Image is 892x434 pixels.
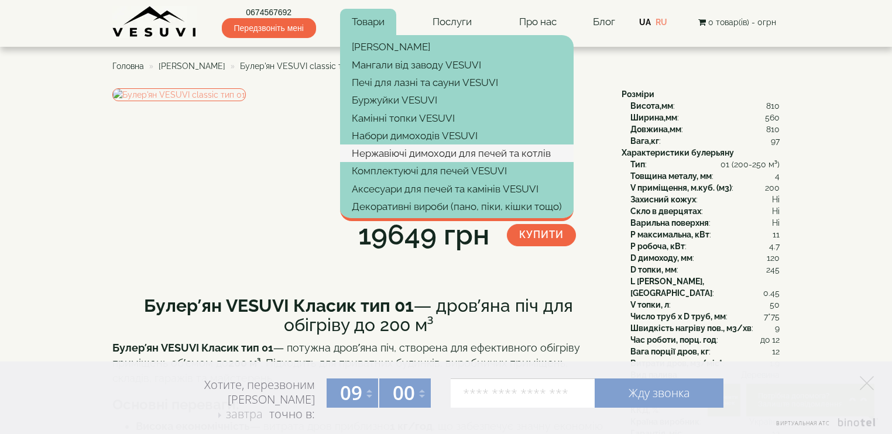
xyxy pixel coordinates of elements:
[593,16,615,27] a: Блог
[772,217,780,229] span: Ні
[622,148,734,157] b: Характеристики булерьяну
[112,88,246,101] img: Булер'ян VESUVI classic тип 01
[622,89,654,99] b: Розміри
[630,277,712,298] b: L [PERSON_NAME], [GEOGRAPHIC_DATA]
[112,61,144,71] a: Головна
[772,205,780,217] span: Ні
[763,287,780,299] span: 0.45
[639,18,651,27] a: UA
[630,347,709,356] b: Вага порції дров, кг
[226,406,263,422] span: завтра
[767,252,780,264] span: 120
[507,9,568,36] a: Про нас
[773,229,780,240] span: 11
[340,91,574,109] a: Буржуйки VESUVI
[630,205,780,217] div: :
[393,380,415,406] span: 00
[340,56,574,74] a: Мангали від заводу VESUVI
[630,311,780,322] div: :
[630,253,692,263] b: D димоходу, мм
[775,322,780,334] span: 9
[769,418,877,434] a: Виртуальная АТС
[630,346,780,357] div: :
[595,378,723,408] a: Жду звонка
[630,240,780,252] div: :
[630,100,780,112] div: :
[630,194,780,205] div: :
[630,242,685,251] b: P робоча, кВт
[630,335,716,345] b: Час роботи, порц. год
[630,112,780,123] div: :
[630,334,780,346] div: :
[112,6,197,38] img: content
[769,240,780,252] span: 4.7
[630,195,696,204] b: Захисний кожух
[695,16,780,29] button: 0 товар(ів) - 0грн
[421,9,483,36] a: Послуги
[630,275,780,299] div: :
[144,295,414,316] b: Булер’ян VESUVI Класик тип 01
[340,180,574,198] a: Аксесуари для печей та камінів VESUVI
[159,61,225,71] a: [PERSON_NAME]
[630,160,645,169] b: Тип
[112,340,604,385] p: — потужна дров’яна піч, створена для ефективного обігріву приміщень об’ємом до . Підходить для пр...
[770,357,780,369] span: 1.9
[630,359,722,368] b: Витрати дров, м3/міс*
[630,323,752,333] b: Швидкість нагріву пов., м3/хв
[630,206,701,216] b: Скло в дверцятах
[112,342,273,354] strong: Булер’ян VESUVI Класик тип 01
[340,127,574,144] a: Набори димоходів VESUVI
[630,183,732,192] b: V приміщення, м.куб. (м3)
[766,100,780,112] span: 810
[240,61,363,71] span: Булер'ян VESUVI classic тип 01
[340,38,574,56] a: [PERSON_NAME]
[760,334,780,346] span: до 12
[630,125,681,134] b: Довжина,мм
[340,144,574,162] a: Нержавіючі димоходи для печей та котлів
[765,112,780,123] span: 560
[630,300,669,309] b: V топки, л
[340,9,396,36] a: Товари
[222,18,316,38] span: Передзвоніть мені
[222,6,316,18] a: 0674567692
[630,264,780,275] div: :
[771,135,780,147] span: 97
[630,159,780,170] div: :
[507,224,576,246] button: Купити
[630,101,673,111] b: Висота,мм
[340,74,574,91] a: Печі для лазні та сауни VESUVI
[772,346,780,357] span: 12
[112,296,604,335] h2: — дров’яна піч для обігріву до 200 м³
[656,18,667,27] a: RU
[630,229,780,240] div: :
[630,312,726,321] b: Число труб x D труб, мм
[765,182,780,194] span: 200
[630,123,780,135] div: :
[772,194,780,205] span: Ні
[340,198,574,215] a: Декоративні вироби (пано, піки, кішки тощо)
[630,252,780,264] div: :
[340,162,574,180] a: Комплектуючі для печей VESUVI
[630,182,780,194] div: :
[630,171,712,181] b: Товщина металу, мм
[708,18,776,27] span: 0 товар(ів) - 0грн
[630,299,780,311] div: :
[630,357,780,369] div: :
[766,123,780,135] span: 810
[340,109,574,127] a: Камінні топки VESUVI
[630,265,677,274] b: D топки, мм
[340,380,362,406] span: 09
[358,215,489,255] div: 19649 грн
[766,264,780,275] span: 245
[630,135,780,147] div: :
[630,230,709,239] b: P максимальна, кВт
[630,322,780,334] div: :
[228,357,261,369] strong: 200 м³
[630,136,659,146] b: Вага,кг
[776,419,830,427] span: Виртуальная АТС
[630,217,780,229] div: :
[159,377,315,423] div: Хотите, перезвоним [PERSON_NAME] точно в:
[775,170,780,182] span: 4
